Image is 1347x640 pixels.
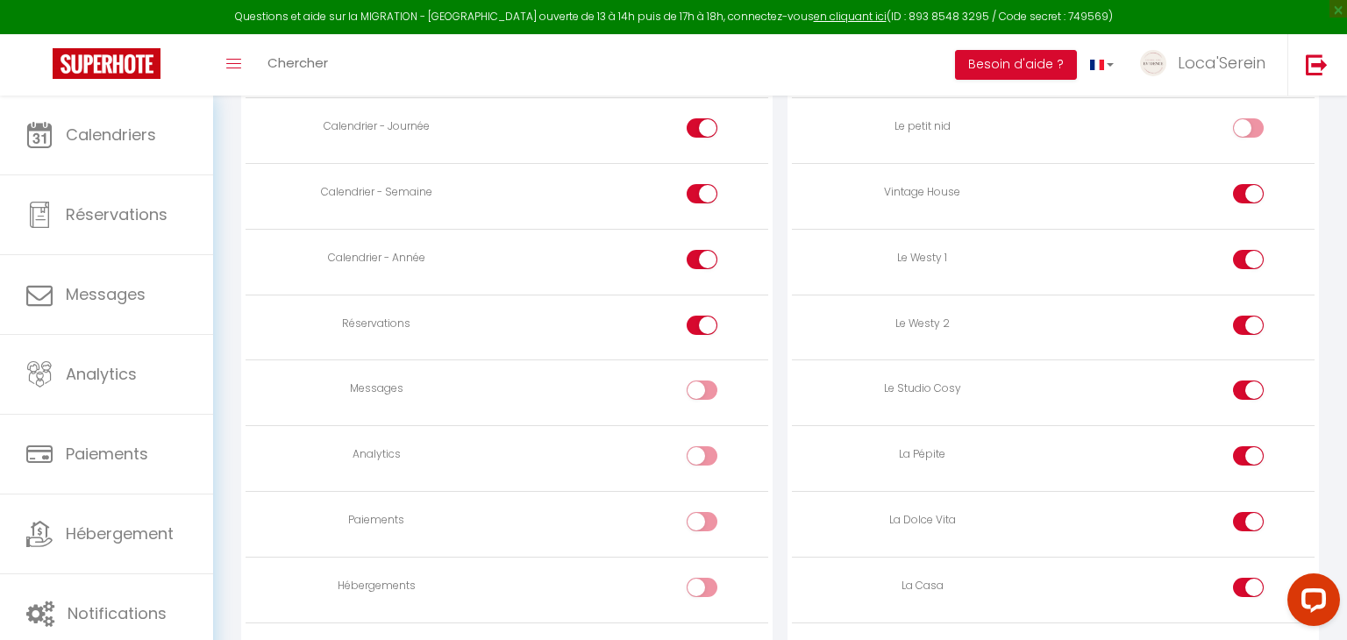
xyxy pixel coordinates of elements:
[66,523,174,544] span: Hébergement
[1273,566,1347,640] iframe: LiveChat chat widget
[799,316,1046,332] div: Le Westy 2
[267,53,328,72] span: Chercher
[799,578,1046,594] div: La Casa
[66,203,167,225] span: Réservations
[66,363,137,385] span: Analytics
[253,250,500,267] div: Calendrier - Année
[814,9,887,24] a: en cliquant ici
[66,283,146,305] span: Messages
[799,184,1046,201] div: Vintage House
[253,578,500,594] div: Hébergements
[253,512,500,529] div: Paiements
[955,50,1077,80] button: Besoin d'aide ?
[799,380,1046,397] div: Le Studio Cosy
[1127,34,1287,96] a: ... Loca'Serein
[253,118,500,135] div: Calendrier - Journée
[1178,52,1265,74] span: Loca'Serein
[1140,50,1166,76] img: ...
[799,446,1046,463] div: La Pépite
[253,316,500,332] div: Réservations
[68,602,167,624] span: Notifications
[66,124,156,146] span: Calendriers
[66,443,148,465] span: Paiements
[799,512,1046,529] div: La Dolce Vita
[53,48,160,79] img: Super Booking
[253,446,500,463] div: Analytics
[253,380,500,397] div: Messages
[799,250,1046,267] div: Le Westy 1
[254,34,341,96] a: Chercher
[1306,53,1328,75] img: logout
[253,184,500,201] div: Calendrier - Semaine
[799,118,1046,135] div: Le petit nid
